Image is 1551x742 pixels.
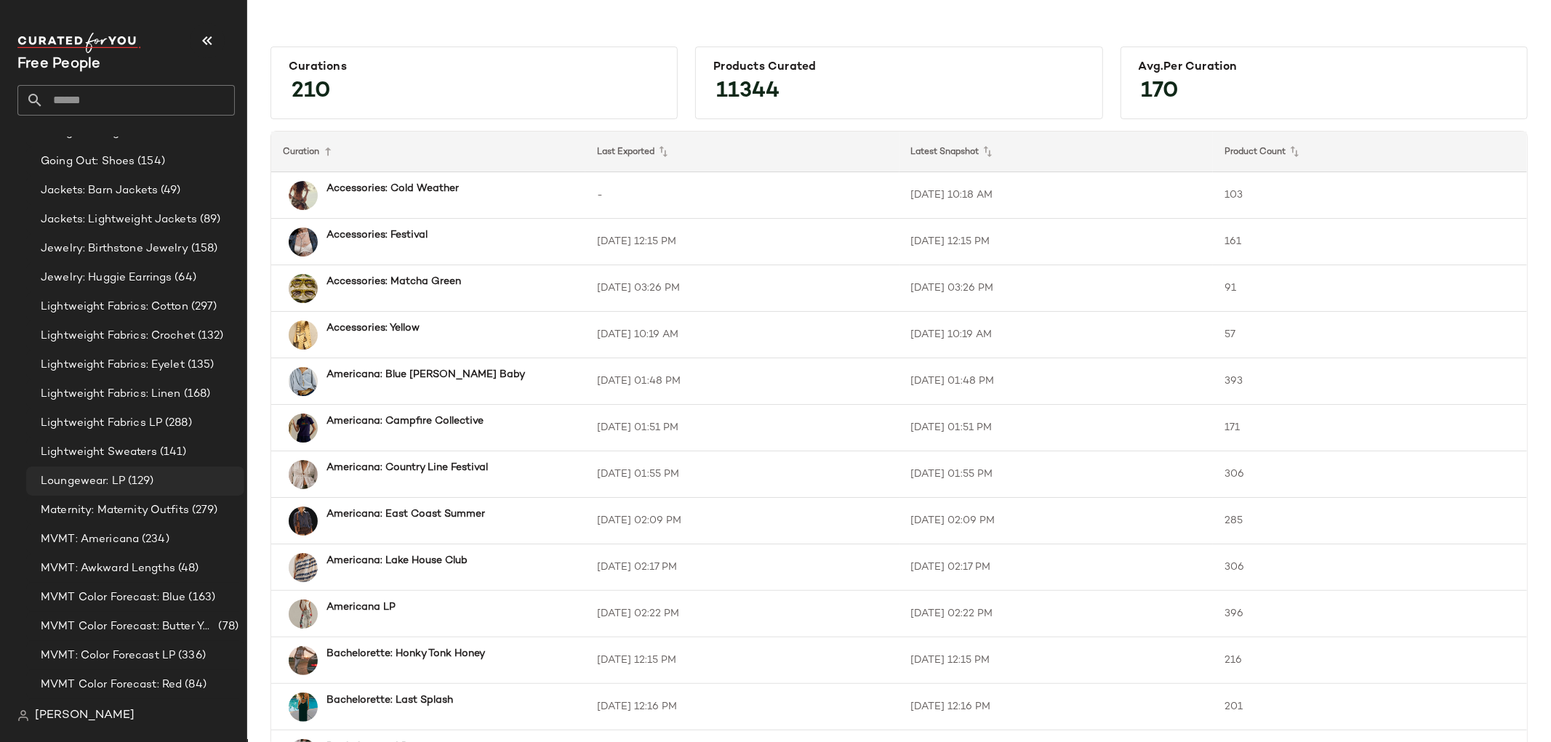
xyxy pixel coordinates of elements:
[41,502,189,519] span: Maternity: Maternity Outfits
[1213,451,1527,498] td: 306
[1213,312,1527,358] td: 57
[17,710,29,722] img: svg%3e
[175,648,206,664] span: (336)
[175,560,199,577] span: (48)
[1213,132,1527,172] th: Product Count
[1213,358,1527,405] td: 393
[585,498,899,544] td: [DATE] 02:09 PM
[1213,684,1527,730] td: 201
[41,648,175,664] span: MVMT: Color Forecast LP
[899,265,1214,312] td: [DATE] 03:26 PM
[157,444,187,461] span: (141)
[326,646,485,661] b: Bachelorette: Honky Tonk Honey
[185,357,215,374] span: (135)
[326,320,420,336] b: Accessories: Yellow
[899,544,1214,591] td: [DATE] 02:17 PM
[41,357,185,374] span: Lightweight Fabrics: Eyelet
[158,182,181,199] span: (49)
[41,415,162,432] span: Lightweight Fabrics LP
[585,405,899,451] td: [DATE] 01:51 PM
[41,589,186,606] span: MVMT Color Forecast: Blue
[186,589,216,606] span: (163)
[135,153,165,170] span: (154)
[41,299,188,315] span: Lightweight Fabrics: Cotton
[41,211,197,228] span: Jackets: Lightweight Jackets
[41,444,157,461] span: Lightweight Sweaters
[1213,405,1527,451] td: 171
[585,132,899,172] th: Last Exported
[713,60,1084,74] div: Products Curated
[1213,591,1527,637] td: 396
[326,414,484,429] b: Americana: Campfire Collective
[35,707,135,725] span: [PERSON_NAME]
[41,328,195,344] span: Lightweight Fabrics: Crochet
[585,451,899,498] td: [DATE] 01:55 PM
[899,219,1214,265] td: [DATE] 12:15 PM
[326,600,396,615] b: Americana LP
[271,132,585,172] th: Curation
[1213,498,1527,544] td: 285
[182,677,207,693] span: (84)
[899,132,1214,172] th: Latest Snapshot
[215,618,239,635] span: (78)
[326,274,461,289] b: Accessories: Matcha Green
[326,693,453,708] b: Bachelorette: Last Splash
[41,560,175,577] span: MVMT: Awkward Lengths
[585,312,899,358] td: [DATE] 10:19 AM
[899,684,1214,730] td: [DATE] 12:16 PM
[899,498,1214,544] td: [DATE] 02:09 PM
[189,502,218,519] span: (279)
[162,415,192,432] span: (288)
[41,677,182,693] span: MVMT Color Forecast: Red
[899,451,1214,498] td: [DATE] 01:55 PM
[41,531,139,548] span: MVMT: Americana
[899,358,1214,405] td: [DATE] 01:48 PM
[41,241,188,257] span: Jewelry: Birthstone Jewelry
[172,270,196,286] span: (64)
[585,637,899,684] td: [DATE] 12:15 PM
[326,460,488,475] b: Americana: Country Line Festival
[1127,65,1194,118] span: 170
[326,507,485,522] b: Americana: East Coast Summer
[585,358,899,405] td: [DATE] 01:48 PM
[1139,60,1510,74] div: Avg.per Curation
[326,553,468,568] b: Americana: Lake House Club
[899,637,1214,684] td: [DATE] 12:15 PM
[139,531,169,548] span: (234)
[585,544,899,591] td: [DATE] 02:17 PM
[585,684,899,730] td: [DATE] 12:16 PM
[326,227,428,243] b: Accessories: Festival
[585,172,899,219] td: -
[289,60,660,74] div: Curations
[41,618,215,635] span: MVMT Color Forecast: Butter Yellow/Yellow
[1213,265,1527,312] td: 91
[702,65,794,118] span: 11344
[41,473,125,490] span: Loungewear: LP
[197,211,221,228] span: (89)
[585,591,899,637] td: [DATE] 02:22 PM
[585,219,899,265] td: [DATE] 12:15 PM
[326,181,459,196] b: Accessories: Cold Weather
[195,328,224,344] span: (132)
[1213,219,1527,265] td: 161
[899,591,1214,637] td: [DATE] 02:22 PM
[41,182,158,199] span: Jackets: Barn Jackets
[899,172,1214,219] td: [DATE] 10:18 AM
[17,57,101,72] span: Current Company Name
[326,367,525,382] b: Americana: Blue [PERSON_NAME] Baby
[41,270,172,286] span: Jewelry: Huggie Earrings
[899,312,1214,358] td: [DATE] 10:19 AM
[41,386,181,403] span: Lightweight Fabrics: Linen
[181,386,211,403] span: (168)
[188,299,217,315] span: (297)
[1213,637,1527,684] td: 216
[1213,544,1527,591] td: 306
[277,65,345,118] span: 210
[17,33,141,53] img: cfy_white_logo.C9jOOHJF.svg
[899,405,1214,451] td: [DATE] 01:51 PM
[125,473,154,490] span: (129)
[41,153,135,170] span: Going Out: Shoes
[188,241,218,257] span: (158)
[585,265,899,312] td: [DATE] 03:26 PM
[1213,172,1527,219] td: 103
